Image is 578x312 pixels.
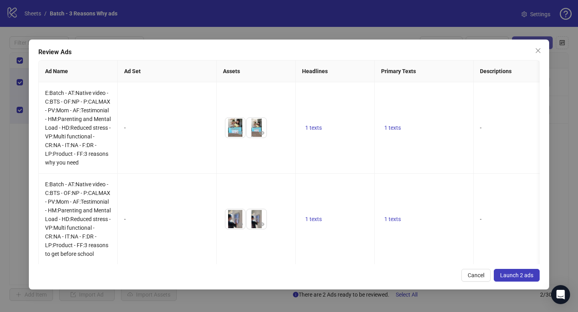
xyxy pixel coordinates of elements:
th: Assets [217,61,296,82]
button: 1 texts [381,123,404,132]
button: Preview [257,128,266,138]
div: - [124,215,210,223]
span: 1 texts [384,125,401,131]
button: Preview [236,219,245,229]
th: Primary Texts [375,61,474,82]
span: - [480,125,482,131]
span: Launch 2 ads [500,272,533,278]
img: Asset 2 [247,118,266,138]
img: Asset 2 [247,209,266,229]
span: Cancel [468,272,484,278]
span: 1 texts [305,216,322,222]
img: Asset 1 [225,209,245,229]
span: 1 texts [384,216,401,222]
button: Preview [236,128,245,138]
th: Ad Set [118,61,217,82]
span: eye [259,130,264,136]
img: Asset 1 [225,118,245,138]
th: Headlines [296,61,375,82]
div: Review Ads [38,47,540,57]
button: 1 texts [302,214,325,224]
span: 1 texts [305,125,322,131]
button: Launch 2 ads [494,269,540,282]
div: Open Intercom Messenger [551,285,570,304]
button: 1 texts [381,214,404,224]
button: Close [532,44,544,57]
button: 1 texts [302,123,325,132]
span: eye [259,221,264,227]
button: Cancel [461,269,491,282]
div: - [124,123,210,132]
th: Descriptions [474,61,572,82]
span: eye [238,130,243,136]
th: Ad Name [39,61,118,82]
span: - [480,216,482,222]
span: close [535,47,541,54]
span: E:Batch - AT:Native video - C:BTS - OF:NP - P:CALMAX - PV:Mom - AF:Testimonial - HM:Parenting and... [45,181,111,257]
button: Preview [257,219,266,229]
span: eye [238,221,243,227]
span: E:Batch - AT:Native video - C:BTS - OF:NP - P:CALMAX - PV:Mom - AF:Testimonial - HM:Parenting and... [45,90,111,166]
